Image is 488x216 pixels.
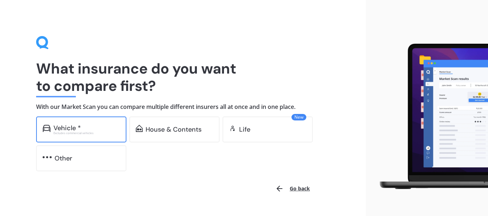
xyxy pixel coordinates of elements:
span: New [291,114,306,120]
img: other.81dba5aafe580aa69f38.svg [43,154,52,161]
div: House & Contents [146,126,202,133]
button: Go back [271,180,314,197]
h1: What insurance do you want to compare first? [36,60,330,94]
img: laptop.webp [372,40,488,193]
div: Excludes commercial vehicles [53,132,120,135]
div: Vehicle * [53,124,81,132]
img: car.f15378c7a67c060ca3f3.svg [43,125,51,132]
h4: With our Market Scan you can compare multiple different insurers all at once and in one place. [36,103,330,111]
img: life.f720d6a2d7cdcd3ad642.svg [229,125,236,132]
img: home-and-contents.b802091223b8502ef2dd.svg [136,125,143,132]
div: Other [55,155,72,162]
div: Life [239,126,250,133]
